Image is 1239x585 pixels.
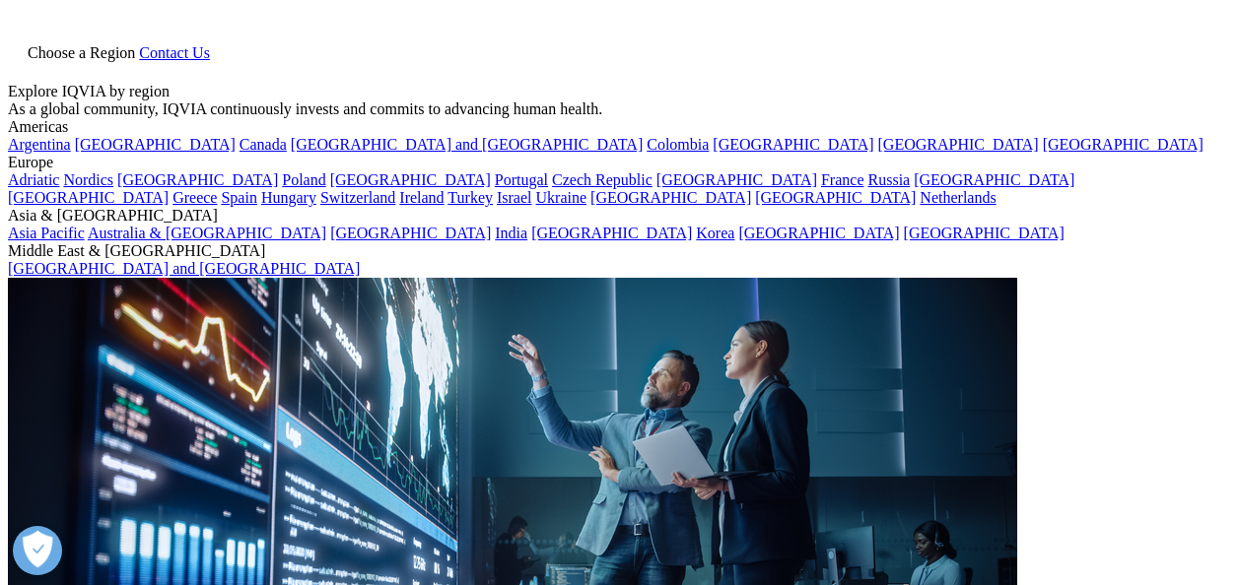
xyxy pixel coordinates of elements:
a: [GEOGRAPHIC_DATA] [914,171,1074,188]
a: [GEOGRAPHIC_DATA] [75,136,236,153]
div: As a global community, IQVIA continuously invests and commits to advancing human health. [8,100,1231,118]
a: Turkey [447,189,493,206]
div: Americas [8,118,1231,136]
a: Israel [497,189,532,206]
a: [GEOGRAPHIC_DATA] [117,171,278,188]
a: Korea [696,225,734,241]
a: [GEOGRAPHIC_DATA] [330,225,491,241]
div: Explore IQVIA by region [8,83,1231,100]
span: Choose a Region [28,44,135,61]
a: [GEOGRAPHIC_DATA] [656,171,817,188]
a: Australia & [GEOGRAPHIC_DATA] [88,225,326,241]
a: [GEOGRAPHIC_DATA] [330,171,491,188]
a: Contact Us [139,44,210,61]
a: Spain [221,189,256,206]
a: Nordics [63,171,113,188]
a: Russia [868,171,911,188]
div: Middle East & [GEOGRAPHIC_DATA] [8,242,1231,260]
a: [GEOGRAPHIC_DATA] [8,189,169,206]
a: [GEOGRAPHIC_DATA] [1043,136,1204,153]
a: Adriatic [8,171,59,188]
a: Colombia [647,136,709,153]
a: India [495,225,527,241]
a: [GEOGRAPHIC_DATA] [904,225,1065,241]
a: [GEOGRAPHIC_DATA] and [GEOGRAPHIC_DATA] [291,136,643,153]
a: Poland [282,171,325,188]
a: Switzerland [320,189,395,206]
a: Czech Republic [552,171,653,188]
div: Asia & [GEOGRAPHIC_DATA] [8,207,1231,225]
a: France [821,171,864,188]
a: [GEOGRAPHIC_DATA] [738,225,899,241]
a: Netherlands [920,189,996,206]
a: Portugal [495,171,548,188]
div: Europe [8,154,1231,171]
a: [GEOGRAPHIC_DATA] and [GEOGRAPHIC_DATA] [8,260,360,277]
a: Ireland [399,189,444,206]
a: Argentina [8,136,71,153]
a: Greece [172,189,217,206]
a: Canada [240,136,287,153]
a: Asia Pacific [8,225,85,241]
button: Open Preferences [13,526,62,575]
a: [GEOGRAPHIC_DATA] [755,189,916,206]
a: [GEOGRAPHIC_DATA] [713,136,873,153]
a: Ukraine [536,189,587,206]
a: Hungary [261,189,316,206]
a: [GEOGRAPHIC_DATA] [590,189,751,206]
a: [GEOGRAPHIC_DATA] [531,225,692,241]
a: [GEOGRAPHIC_DATA] [878,136,1039,153]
